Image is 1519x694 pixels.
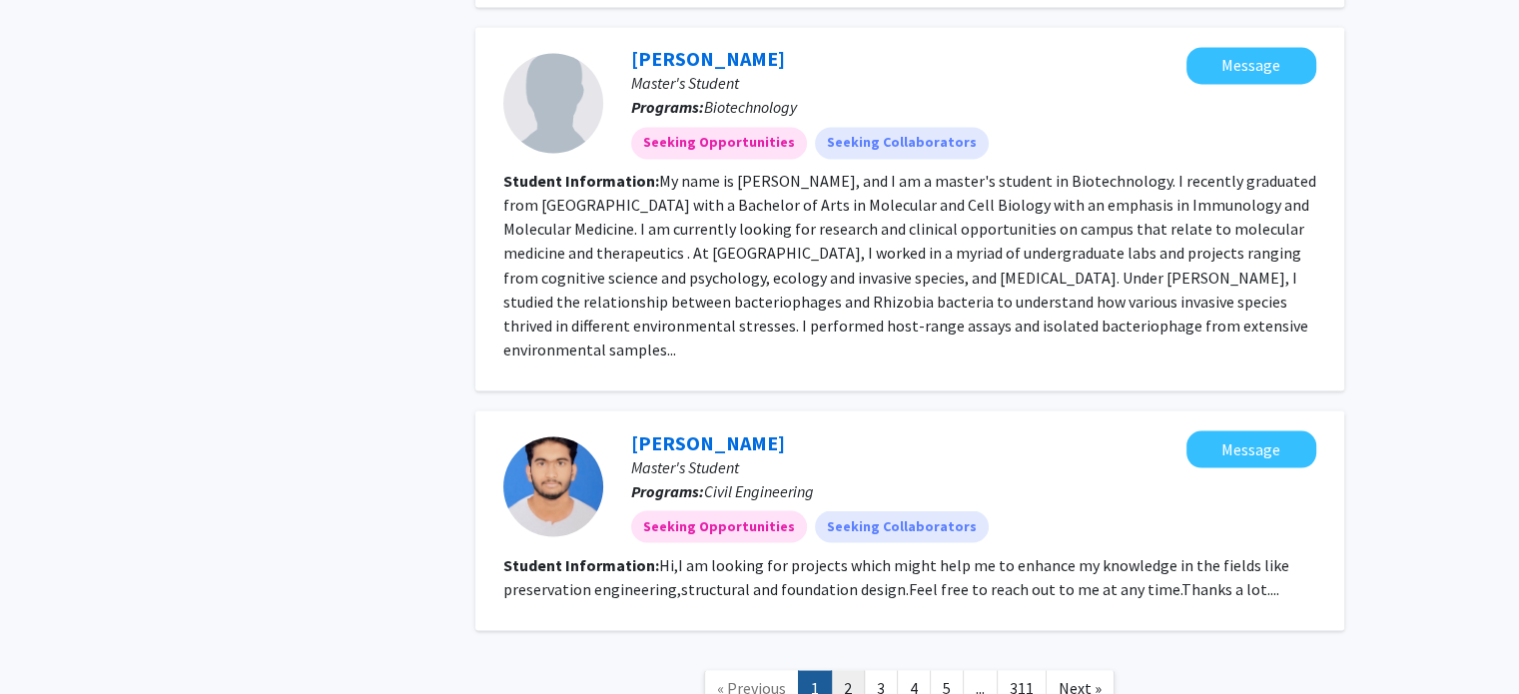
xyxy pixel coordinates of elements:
b: Student Information: [503,554,659,574]
mat-chip: Seeking Opportunities [631,510,807,542]
fg-read-more: My name is [PERSON_NAME], and I am a master's student in Biotechnology. I recently graduated from... [503,171,1316,358]
mat-chip: Seeking Opportunities [631,127,807,159]
span: Civil Engineering [704,480,814,500]
span: Master's Student [631,456,739,476]
button: Message Sai Keerthana Puvvula [1186,47,1316,84]
iframe: Chat [15,604,85,679]
mat-chip: Seeking Collaborators [815,510,989,542]
mat-chip: Seeking Collaborators [815,127,989,159]
span: Master's Student [631,73,739,93]
a: [PERSON_NAME] [631,429,785,454]
button: Message Eshwar Shivarathri [1186,430,1316,467]
a: [PERSON_NAME] [631,46,785,71]
span: Biotechnology [704,97,797,117]
b: Student Information: [503,171,659,191]
b: Programs: [631,480,704,500]
b: Programs: [631,97,704,117]
fg-read-more: Hi,I am looking for projects which might help me to enhance my knowledge in the fields like prese... [503,554,1289,598]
